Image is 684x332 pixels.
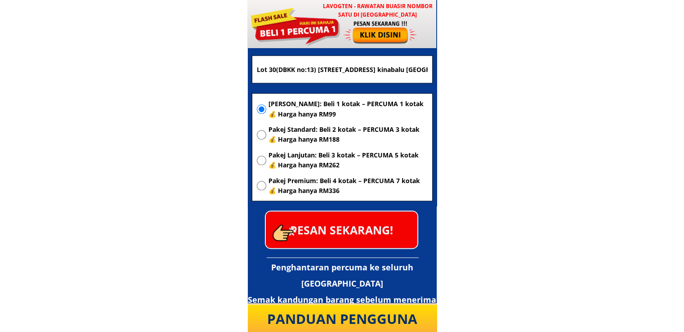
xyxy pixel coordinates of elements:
p: PESAN SEKARANG! [266,211,417,248]
span: Pakej Lanjutan: Beli 3 kotak – PERCUMA 5 kotak 💰 Harga hanya RM262 [268,150,428,170]
div: PANDUAN PENGGUNA [255,308,429,330]
input: Alamat [255,56,430,83]
span: Pakej Premium: Beli 4 kotak – PERCUMA 7 kotak 💰 Harga hanya RM336 [268,176,428,196]
h3: LAVOGTEN - Rawatan Buasir Nombor Satu di [GEOGRAPHIC_DATA] [318,2,437,19]
h3: Penghantaran percuma ke seluruh [GEOGRAPHIC_DATA] Semak kandungan barang sebelum menerima [248,259,437,308]
span: [PERSON_NAME]: Beli 1 kotak – PERCUMA 1 kotak 💰 Harga hanya RM99 [268,99,428,119]
span: Pakej Standard: Beli 2 kotak – PERCUMA 3 kotak 💰 Harga hanya RM188 [268,125,428,145]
